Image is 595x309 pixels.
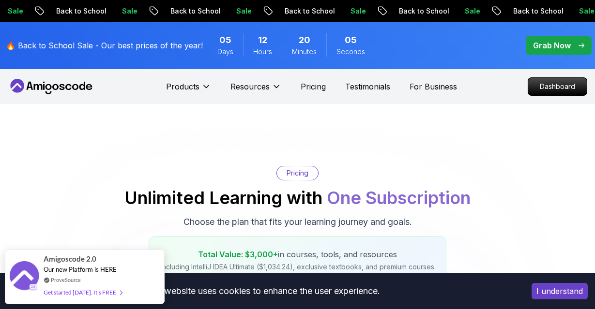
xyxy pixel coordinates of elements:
span: Seconds [336,47,365,57]
span: Days [217,47,233,57]
p: Dashboard [528,78,587,95]
p: Products [166,81,199,92]
p: Grab Now [533,40,571,51]
span: Minutes [292,47,317,57]
img: provesource social proof notification image [10,261,39,293]
p: Resources [230,81,270,92]
h2: Unlimited Learning with [124,188,471,207]
p: Sale [228,6,259,16]
p: Including IntelliJ IDEA Ultimate ($1,034.24), exclusive textbooks, and premium courses [161,262,434,272]
p: Back to School [276,6,342,16]
span: Total Value: $3,000+ [198,250,278,259]
p: Sale [457,6,488,16]
p: Back to School [48,6,114,16]
p: Choose the plan that fits your learning journey and goals. [183,215,412,229]
p: in courses, tools, and resources [161,249,434,260]
a: Pricing [301,81,326,92]
button: Resources [230,81,281,100]
p: 🔥 Back to School Sale - Our best prices of the year! [6,40,203,51]
p: Pricing [287,168,308,178]
div: Get started [DATE]. It's FREE [44,287,122,298]
a: Dashboard [528,77,587,96]
span: 20 Minutes [299,33,310,47]
a: Testimonials [345,81,390,92]
span: One Subscription [327,187,471,208]
span: Our new Platform is HERE [44,265,117,273]
a: For Business [410,81,457,92]
span: 5 Days [219,33,231,47]
a: ProveSource [51,276,81,284]
button: Accept cookies [532,283,588,299]
span: Amigoscode 2.0 [44,253,96,265]
span: Hours [253,47,272,57]
div: This website uses cookies to enhance the user experience. [7,280,517,302]
p: Back to School [391,6,457,16]
p: Sale [114,6,145,16]
span: 12 Hours [258,33,267,47]
p: Back to School [162,6,228,16]
p: Sale [342,6,373,16]
p: Back to School [505,6,571,16]
button: Products [166,81,211,100]
span: 5 Seconds [345,33,357,47]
